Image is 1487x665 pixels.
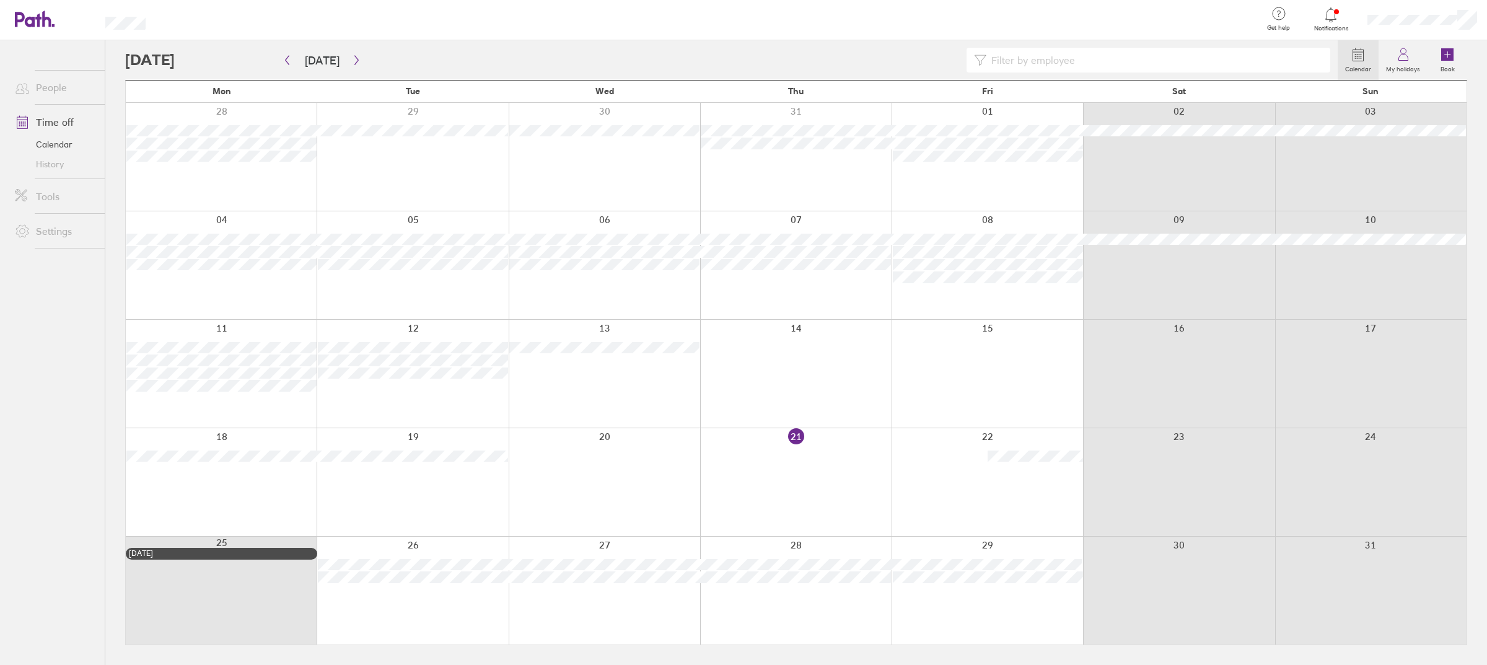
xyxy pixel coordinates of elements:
a: Book [1428,40,1467,80]
span: Sun [1362,86,1379,96]
span: Thu [788,86,804,96]
a: Calendar [5,134,105,154]
span: Get help [1258,24,1299,32]
a: My holidays [1379,40,1428,80]
a: Settings [5,219,105,244]
span: Fri [982,86,993,96]
input: Filter by employee [986,48,1323,72]
label: Calendar [1338,62,1379,73]
span: Notifications [1311,25,1351,32]
a: People [5,75,105,100]
label: Book [1433,62,1462,73]
button: [DATE] [295,50,349,71]
a: Time off [5,110,105,134]
a: Tools [5,184,105,209]
span: Mon [213,86,231,96]
span: Tue [406,86,420,96]
div: [DATE] [129,549,314,558]
label: My holidays [1379,62,1428,73]
a: Notifications [1311,6,1351,32]
a: Calendar [1338,40,1379,80]
a: History [5,154,105,174]
span: Sat [1172,86,1186,96]
span: Wed [595,86,614,96]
